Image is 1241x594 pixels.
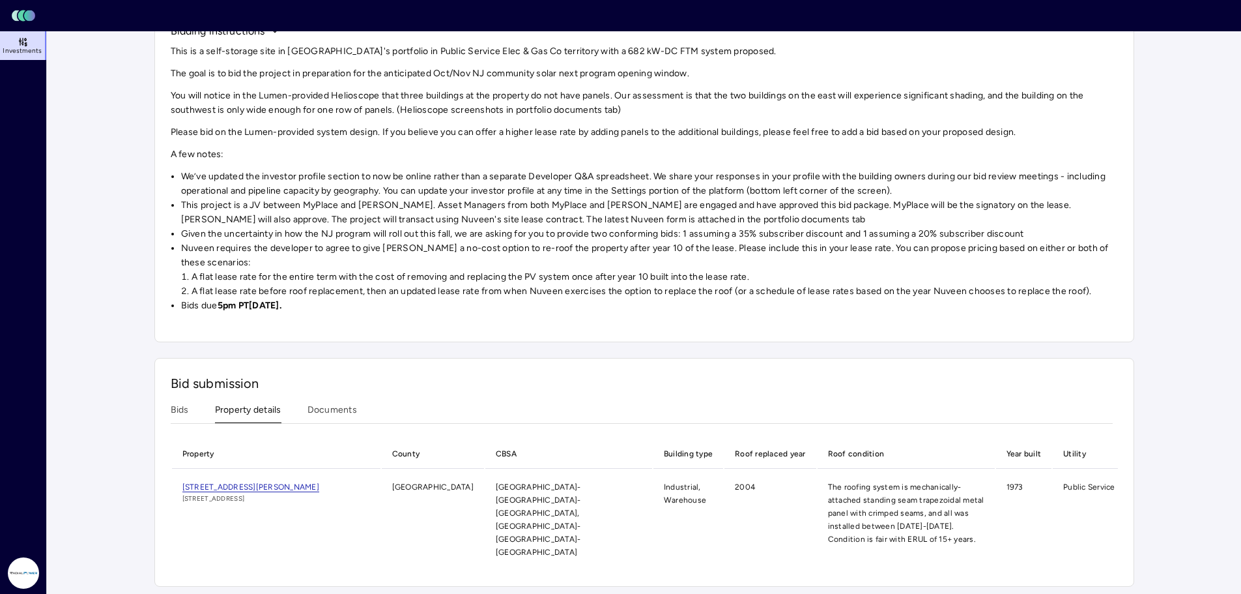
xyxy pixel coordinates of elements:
[171,23,279,39] button: Bidding instructions
[485,470,652,569] td: [GEOGRAPHIC_DATA]-[GEOGRAPHIC_DATA]-[GEOGRAPHIC_DATA], [GEOGRAPHIC_DATA]-[GEOGRAPHIC_DATA]-[GEOGR...
[382,470,484,569] td: [GEOGRAPHIC_DATA]
[171,23,265,39] span: Bidding instructions
[818,439,995,469] th: Roof condition
[171,403,189,423] button: Bids
[192,284,1118,299] li: A flat lease rate before roof replacement, then an updated lease rate from when Nuveen exercises ...
[181,198,1118,227] li: This project is a JV between MyPlace and [PERSON_NAME]. Asset Managers from both MyPlace and [PER...
[172,439,380,469] th: Property
[996,439,1052,469] th: Year built
[171,125,1118,140] p: Please bid on the Lumen-provided system design. If you believe you can offer a higher lease rate ...
[1053,470,1180,569] td: Public Service Elec & Gas Co
[171,89,1118,117] p: You will notice in the Lumen-provided Helioscope that three buildings at the property do not have...
[171,147,1118,162] p: A few notes:
[3,47,42,55] span: Investments
[218,300,281,311] strong: 5pm PT[DATE].
[828,481,984,546] div: The roofing system is mechanically-attached standing seam trapezoidal metal panel with crimped se...
[215,403,281,423] button: Property details
[1053,439,1180,469] th: Utility
[653,470,723,569] td: Industrial, Warehouse
[181,299,1118,313] li: Bids due
[653,439,723,469] th: Building type
[8,557,39,589] img: Radial Power
[307,403,357,423] button: Documents
[724,439,816,469] th: Roof replaced year
[171,44,1118,59] p: This is a self-storage site in [GEOGRAPHIC_DATA]'s portfolio in Public Service Elec & Gas Co terr...
[181,241,1118,299] li: Nuveen requires the developer to agree to give [PERSON_NAME] a no-cost option to re-roof the prop...
[171,376,259,391] span: Bid submission
[485,439,652,469] th: CBSA
[181,227,1118,241] li: Given the uncertainty in how the NJ program will roll out this fall, we are asking for you to pro...
[181,170,1118,198] li: We’ve updated the investor profile section to now be online rather than a separate Developer Q&A ...
[182,494,370,504] span: [STREET_ADDRESS]
[182,481,370,494] a: [STREET_ADDRESS][PERSON_NAME]
[996,470,1052,569] td: 1973
[192,270,1118,284] li: A flat lease rate for the entire term with the cost of removing and replacing the PV system once ...
[171,67,1118,81] p: The goal is to bid the project in preparation for the anticipated Oct/Nov NJ community solar next...
[382,439,484,469] th: County
[724,470,816,569] td: 2004
[182,483,319,492] span: [STREET_ADDRESS][PERSON_NAME]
